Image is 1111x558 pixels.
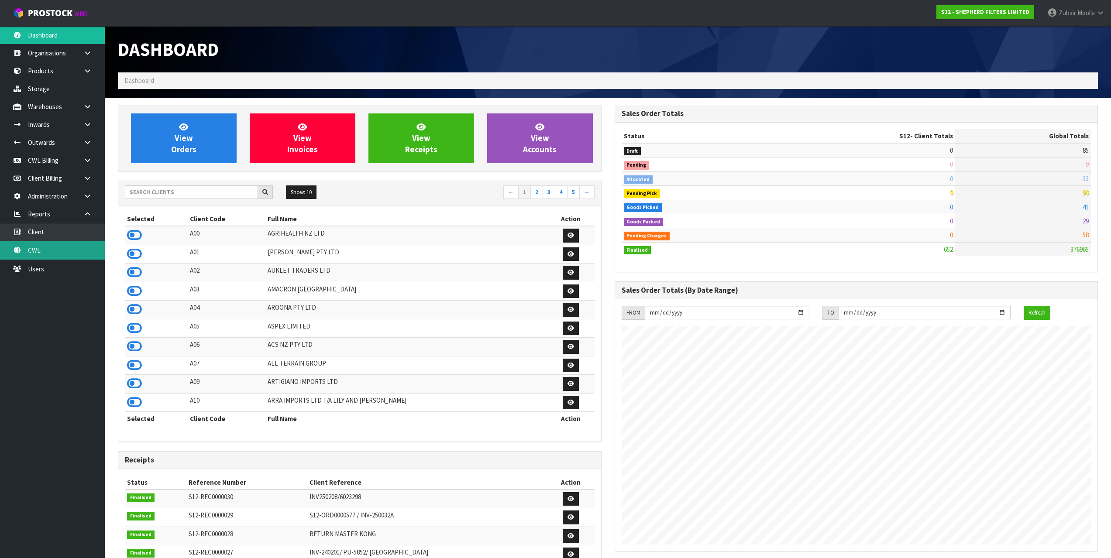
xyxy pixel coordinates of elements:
td: ALL TERRAIN GROUP [265,356,547,375]
span: Finalised [127,512,155,520]
span: S12-ORD0000577 / INV-250032A [310,511,394,519]
span: S12-REC0000029 [189,511,233,519]
span: 0 [950,175,953,183]
th: Status [622,129,777,143]
td: A00 [188,226,266,245]
span: 29 [1083,217,1089,225]
span: 376965 [1070,245,1089,253]
span: 33 [1083,175,1089,183]
span: 0 [950,217,953,225]
span: Pending Pick [624,189,660,198]
span: Pending Charges [624,232,670,240]
th: Full Name [265,412,547,426]
a: 1 [518,185,531,199]
td: ASPEX LIMITED [265,319,547,338]
span: Zubair [1059,9,1076,17]
td: A01 [188,245,266,264]
h3: Sales Order Totals (By Date Range) [622,286,1091,294]
th: Action [547,476,594,490]
th: Action [547,212,594,226]
small: WMS [74,10,88,18]
span: View Orders [171,122,196,154]
nav: Page navigation [366,185,595,201]
a: ViewOrders [131,113,237,163]
span: INV-240201/ PU-5852/ [GEOGRAPHIC_DATA] [310,548,428,556]
th: Global Totals [955,129,1091,143]
td: A06 [188,338,266,356]
a: 2 [530,185,543,199]
th: Status [125,476,186,490]
strong: S12 - SHEPHERD FILTERS LIMITED [941,8,1029,16]
span: 0 [950,203,953,211]
span: S12-REC0000027 [189,548,233,556]
a: 4 [555,185,568,199]
h3: Sales Order Totals [622,110,1091,118]
span: Allocated [624,175,653,184]
th: Full Name [265,212,547,226]
td: AUKLET TRADERS LTD [265,264,547,282]
input: Search clients [125,185,258,199]
span: S12-REC0000028 [189,530,233,538]
td: ARTIGIANO IMPORTS LTD [265,375,547,394]
button: Refresh [1024,306,1050,320]
span: S12 [899,132,910,140]
a: ViewAccounts [487,113,593,163]
button: Show: 10 [286,185,316,199]
a: ← [503,185,519,199]
a: ViewInvoices [250,113,355,163]
span: 90 [1083,188,1089,197]
img: cube-alt.png [13,7,24,18]
span: 652 [944,245,953,253]
div: FROM [622,306,645,320]
a: S12 - SHEPHERD FILTERS LIMITED [936,5,1034,19]
span: 0 [950,231,953,239]
td: AROONA PTY LTD [265,301,547,319]
td: A03 [188,282,266,301]
th: Client Code [188,212,266,226]
span: 85 [1083,146,1089,154]
td: ARRA IMPORTS LTD T/A LILY AND [PERSON_NAME] [265,393,547,412]
a: 3 [543,185,555,199]
td: A07 [188,356,266,375]
th: Selected [125,412,188,426]
span: View Invoices [287,122,318,154]
span: View Accounts [523,122,557,154]
td: A09 [188,375,266,394]
span: INV250208/6023298 [310,493,361,501]
td: A05 [188,319,266,338]
td: AMACRON [GEOGRAPHIC_DATA] [265,282,547,301]
span: Dashboard [124,76,154,85]
td: ACS NZ PTY LTD [265,338,547,356]
span: Finalised [624,246,651,255]
span: Finalised [127,549,155,558]
span: RETURN MASTER KONG [310,530,376,538]
span: Finalised [127,493,155,502]
span: Draft [624,147,641,156]
th: - Client Totals [777,129,955,143]
td: [PERSON_NAME] PTY LTD [265,245,547,264]
h3: Receipts [125,456,595,464]
th: Client Reference [307,476,547,490]
span: Moolla [1077,9,1095,17]
a: 5 [567,185,580,199]
th: Client Code [188,412,266,426]
th: Action [547,412,594,426]
span: View Receipts [405,122,437,154]
span: Goods Packed [624,218,664,226]
a: → [579,185,595,199]
td: A02 [188,264,266,282]
span: 0 [950,188,953,197]
td: A04 [188,301,266,319]
span: ProStock [28,7,72,19]
td: AGRIHEALTH NZ LTD [265,226,547,245]
span: Dashboard [118,38,219,61]
th: Reference Number [186,476,307,490]
span: 58 [1083,231,1089,239]
div: TO [822,306,839,320]
span: 41 [1083,203,1089,211]
span: 9 [1086,160,1089,168]
td: A10 [188,393,266,412]
a: ViewReceipts [368,113,474,163]
span: Pending [624,161,650,170]
span: 0 [950,160,953,168]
